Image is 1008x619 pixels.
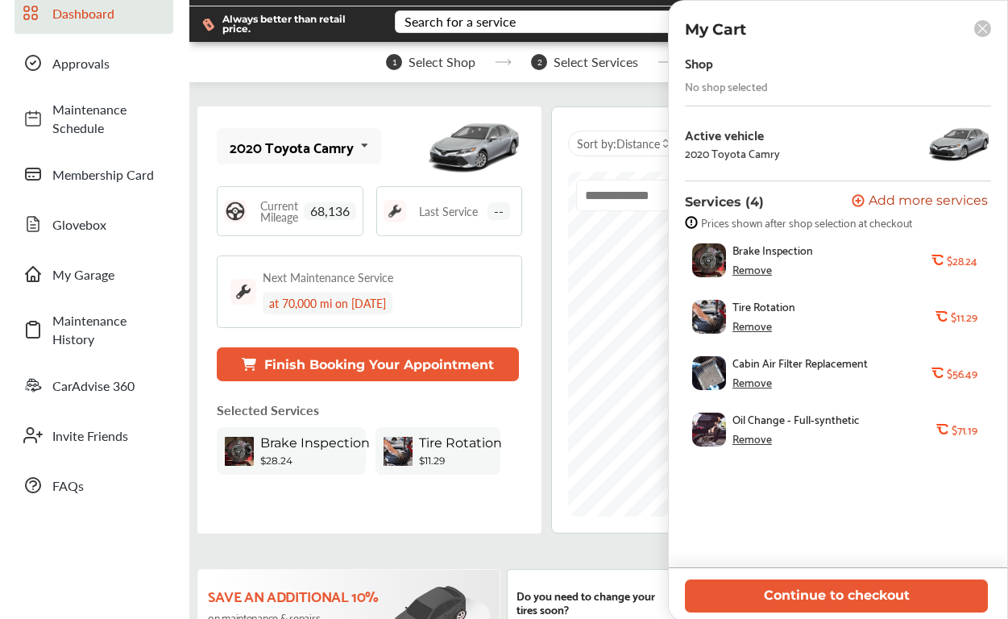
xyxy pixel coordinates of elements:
div: Remove [732,263,772,276]
span: Current Mileage [255,200,304,222]
div: Active vehicle [685,127,780,142]
a: Approvals [15,42,173,84]
p: Selected Services [217,401,319,419]
a: Glovebox [15,203,173,245]
div: Shop [685,52,713,73]
span: 1 [386,54,402,70]
span: Glovebox [52,215,165,234]
span: Distance [616,135,660,152]
span: Invite Friends [52,426,165,445]
a: Membership Card [15,153,173,195]
p: My Cart [685,20,746,39]
span: My Garage [52,265,165,284]
span: Dashboard [52,4,165,23]
span: Add more services [869,194,988,210]
p: Do you need to change your tires soon? [516,588,674,616]
span: FAQs [52,476,165,495]
b: $11.29 [951,310,977,323]
a: Add more services [852,194,991,210]
a: My Garage [15,253,173,295]
div: at 70,000 mi on [DATE] [263,292,392,314]
img: 13269_st0640_046.jpg [927,119,991,168]
img: stepper-arrow.e24c07c6.svg [657,59,674,65]
img: tire-rotation-thumb.jpg [692,300,726,334]
div: 2020 Toyota Camry [230,139,354,155]
img: maintenance_logo [230,279,256,305]
span: 68,136 [304,202,356,220]
span: Oil Change - Full-synthetic [732,413,860,426]
img: info-strock.ef5ea3fe.svg [685,216,698,229]
span: Tire Rotation [419,435,502,451]
div: Remove [732,376,772,388]
a: Maintenance Schedule [15,92,173,145]
a: Invite Friends [15,414,173,456]
b: $56.49 [947,367,977,380]
img: dollor_label_vector.a70140d1.svg [202,18,214,31]
span: Tire Rotation [732,300,795,313]
span: Maintenance Schedule [52,100,165,137]
div: Remove [732,432,772,445]
b: $11.29 [419,455,445,467]
span: Always better than retail price. [222,15,369,34]
b: $28.24 [947,254,977,267]
div: No shop selected [685,80,768,93]
button: Continue to checkout [685,580,988,613]
div: 2020 Toyota Camry [685,147,780,160]
span: Approvals [52,54,165,73]
img: brake-inspection-thumb.jpg [225,437,254,466]
button: Add more services [852,194,988,210]
img: maintenance_logo [384,200,406,222]
span: Cabin Air Filter Replacement [732,356,868,369]
img: tire-rotation-thumb.jpg [384,437,413,466]
span: Brake Inspection [732,243,813,256]
span: Membership Card [52,165,165,184]
span: Brake Inspection [260,435,370,451]
img: stepper-arrow.e24c07c6.svg [495,59,512,65]
img: oil-change-thumb.jpg [692,413,726,447]
span: Sort by : [577,135,660,152]
span: 2 [531,54,547,70]
span: Prices shown after shop selection at checkout [701,216,912,229]
b: $71.19 [952,423,977,436]
a: Maintenance History [15,303,173,356]
img: steering_logo [224,200,247,222]
p: Services (4) [685,194,764,210]
span: CarAdvise 360 [52,376,165,395]
img: brake-inspection-thumb.jpg [692,243,726,277]
div: Remove [732,319,772,332]
span: Maintenance History [52,311,165,348]
span: Last Service [419,206,478,217]
a: CarAdvise 360 [15,364,173,406]
img: cabin-air-filter-replacement-thumb.jpg [692,356,726,390]
img: mobile_13269_st0640_046.jpg [425,110,522,183]
button: Finish Booking Your Appointment [217,347,519,381]
span: -- [487,202,510,220]
b: $28.24 [260,455,292,467]
span: Select Shop [409,55,475,69]
div: Search for a service [404,15,516,28]
p: Save an additional 10% [208,587,392,604]
div: Next Maintenance Service [263,269,393,285]
a: FAQs [15,464,173,506]
span: Select Services [554,55,638,69]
